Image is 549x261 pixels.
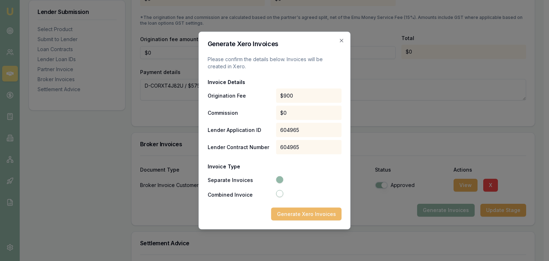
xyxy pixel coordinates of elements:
button: Generate Xero Invoices [271,208,342,221]
div: 604965 [276,140,342,154]
div: 604965 [276,123,342,137]
h2: Generate Xero Invoices [208,41,342,47]
div: $0 [276,106,342,120]
label: Separate Invoices [208,178,275,183]
span: Commission [208,109,273,117]
span: Invoice Details [208,79,273,86]
div: $900 [276,89,342,103]
span: Lender Application ID [208,127,273,134]
span: Invoice Type [208,163,273,170]
p: Please confirm the details below. Invoices will be created in Xero. [208,56,342,70]
span: Lender Contract Number [208,144,273,151]
label: Combined Invoice [208,192,275,197]
span: Origination Fee [208,92,273,99]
